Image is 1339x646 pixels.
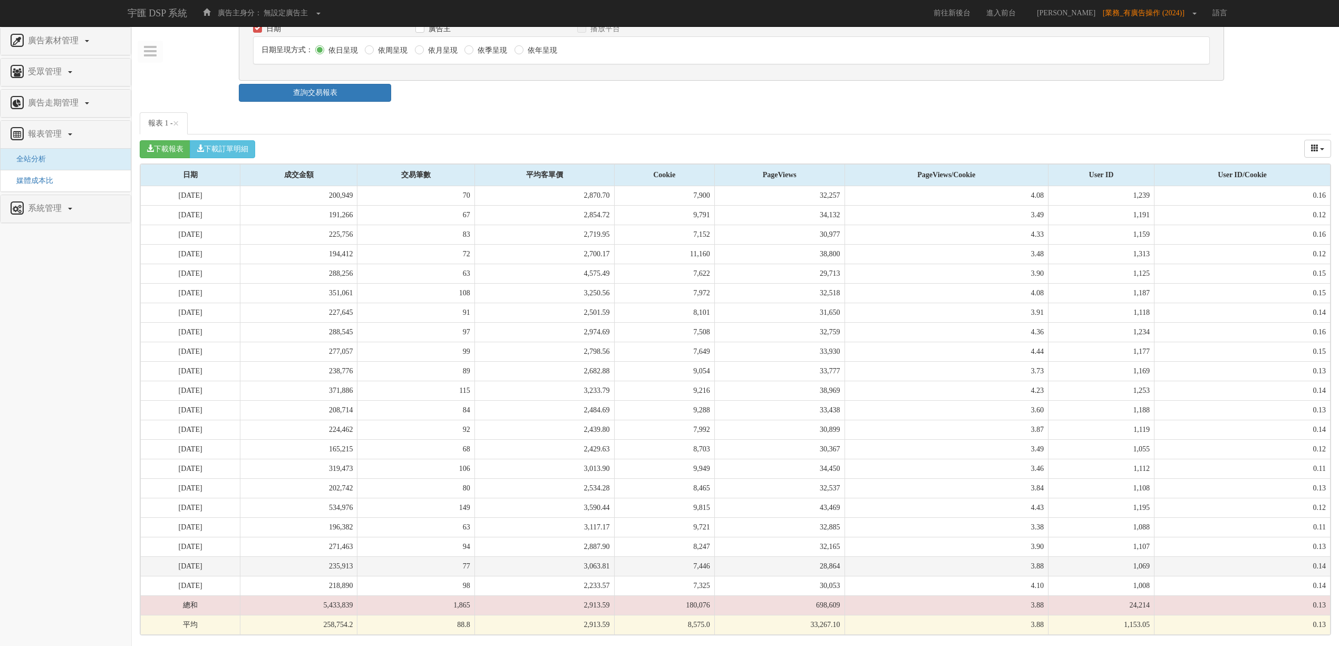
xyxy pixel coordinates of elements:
span: × [173,117,179,130]
td: 1,169 [1049,361,1154,381]
td: 1,088 [1049,517,1154,537]
td: 238,776 [240,361,357,381]
td: 30,053 [714,576,845,595]
td: [DATE] [141,186,240,206]
td: 3,233.79 [474,381,614,400]
td: 2,913.59 [474,615,614,634]
label: 播放平台 [588,24,620,34]
td: 3.38 [845,517,1048,537]
td: 38,969 [714,381,845,400]
span: 報表管理 [25,129,67,138]
td: 3.84 [845,478,1048,498]
td: 1,187 [1049,283,1154,303]
label: 依周呈現 [375,45,407,56]
td: 235,913 [240,556,357,576]
td: 97 [357,322,474,342]
td: 2,501.59 [474,303,614,322]
td: 38,800 [714,244,845,264]
td: 33,777 [714,361,845,381]
td: [DATE] [141,478,240,498]
td: 2,484.69 [474,400,614,420]
td: 351,061 [240,283,357,303]
td: 0.14 [1154,381,1330,400]
td: 1,008 [1049,576,1154,595]
td: 698,609 [714,595,845,615]
td: 1,313 [1049,244,1154,264]
label: 依年呈現 [525,45,557,56]
td: 4.44 [845,342,1048,361]
td: [DATE] [141,420,240,439]
td: 3.91 [845,303,1048,322]
div: PageViews/Cookie [845,165,1048,186]
td: 63 [357,264,474,283]
td: 31,650 [714,303,845,322]
button: columns [1304,140,1332,158]
td: 2,439.80 [474,420,614,439]
td: 3.87 [845,420,1048,439]
td: 7,325 [614,576,714,595]
td: 0.14 [1154,556,1330,576]
td: 30,899 [714,420,845,439]
td: 32,518 [714,283,845,303]
td: 1,119 [1049,420,1154,439]
td: 225,756 [240,225,357,244]
td: 9,791 [614,205,714,225]
a: 查詢交易報表 [239,84,391,102]
td: 33,267.10 [714,615,845,634]
td: 1,191 [1049,205,1154,225]
td: 1,125 [1049,264,1154,283]
td: 1,069 [1049,556,1154,576]
td: 32,537 [714,478,845,498]
td: [DATE] [141,205,240,225]
td: 2,534.28 [474,478,614,498]
td: 9,288 [614,400,714,420]
td: 2,887.90 [474,537,614,556]
td: 8,465 [614,478,714,498]
button: Close [173,118,179,129]
td: 288,545 [240,322,357,342]
td: 84 [357,400,474,420]
td: 30,367 [714,439,845,459]
td: [DATE] [141,361,240,381]
td: 9,054 [614,361,714,381]
td: 1,865 [357,595,474,615]
td: [DATE] [141,303,240,322]
td: 0.16 [1154,322,1330,342]
td: 258,754.2 [240,615,357,634]
a: 全站分析 [8,155,46,163]
td: 0.15 [1154,264,1330,283]
td: 92 [357,420,474,439]
td: 89 [357,361,474,381]
td: 2,233.57 [474,576,614,595]
td: 0.13 [1154,615,1330,634]
td: 2,429.63 [474,439,614,459]
td: 2,719.95 [474,225,614,244]
button: 下載訂單明細 [190,140,255,158]
td: 0.13 [1154,361,1330,381]
td: 4.08 [845,283,1048,303]
td: 149 [357,498,474,517]
td: 191,266 [240,205,357,225]
td: 30,977 [714,225,845,244]
td: 3.60 [845,400,1048,420]
div: 交易筆數 [357,165,474,186]
td: 196,382 [240,517,357,537]
label: 依月呈現 [425,45,458,56]
td: 32,759 [714,322,845,342]
td: [DATE] [141,264,240,283]
td: 63 [357,517,474,537]
td: 平均 [141,615,240,634]
td: [DATE] [141,244,240,264]
td: 32,885 [714,517,845,537]
td: 0.11 [1154,459,1330,478]
td: 3.48 [845,244,1048,264]
td: 1,108 [1049,478,1154,498]
td: 1,239 [1049,186,1154,206]
td: 4.43 [845,498,1048,517]
span: 廣告素材管理 [25,36,84,45]
td: 72 [357,244,474,264]
td: 180,076 [614,595,714,615]
td: [DATE] [141,556,240,576]
a: 報表 1 - [140,112,188,134]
